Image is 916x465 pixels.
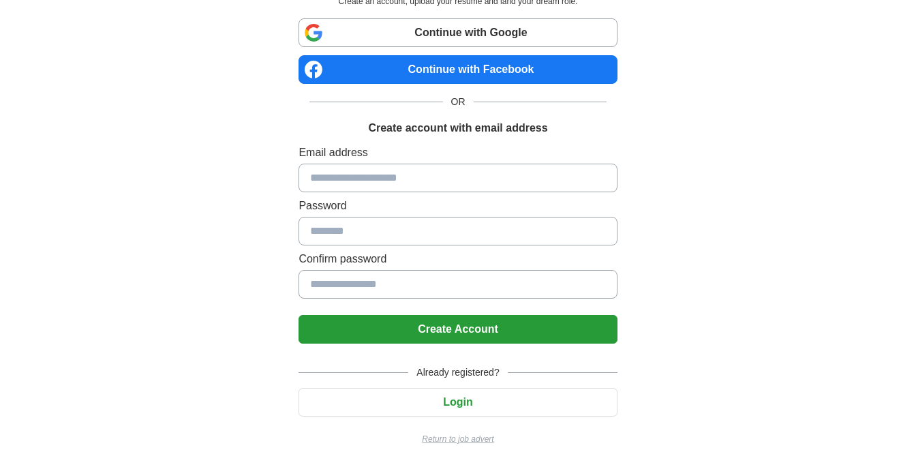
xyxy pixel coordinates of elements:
[299,145,617,161] label: Email address
[368,120,547,136] h1: Create account with email address
[299,396,617,408] a: Login
[299,18,617,47] a: Continue with Google
[299,433,617,445] a: Return to job advert
[443,95,474,109] span: OR
[299,388,617,417] button: Login
[299,55,617,84] a: Continue with Facebook
[299,315,617,344] button: Create Account
[408,365,507,380] span: Already registered?
[299,198,617,214] label: Password
[299,251,617,267] label: Confirm password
